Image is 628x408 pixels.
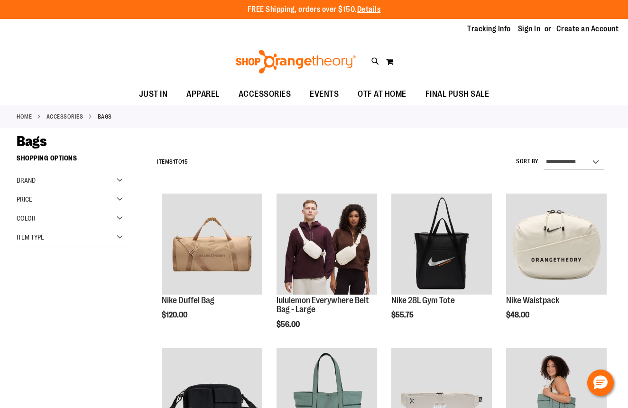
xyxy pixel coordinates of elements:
a: Create an Account [556,24,619,34]
a: Nike Waistpack [506,296,559,305]
span: Brand [17,176,36,184]
a: Tracking Info [467,24,511,34]
label: Sort By [516,158,539,166]
button: Hello, have a question? Let’s chat. [587,370,614,396]
span: 1 [173,158,175,165]
span: Price [17,195,32,203]
span: JUST IN [139,83,168,105]
span: Item Type [17,233,44,241]
span: ACCESSORIES [239,83,291,105]
a: JUST IN [129,83,177,105]
a: Sign In [518,24,541,34]
a: EVENTS [300,83,348,105]
span: $56.00 [277,320,301,329]
img: lululemon Everywhere Belt Bag - Large [277,194,377,294]
span: Bags [17,133,46,149]
span: OTF AT HOME [358,83,406,105]
span: $55.75 [391,311,415,319]
a: Home [17,112,32,121]
span: $48.00 [506,311,531,319]
div: product [157,189,267,343]
img: Nike Duffel Bag [162,194,262,294]
strong: Bags [98,112,112,121]
span: $120.00 [162,311,189,319]
a: Nike 28L Gym Tote [391,194,492,296]
h2: Items to [157,155,188,169]
a: Nike Duffel Bag [162,296,214,305]
span: APPAREL [186,83,220,105]
a: lululemon Everywhere Belt Bag - Large [277,194,377,296]
a: OTF AT HOME [348,83,416,105]
span: FINAL PUSH SALE [425,83,489,105]
div: product [387,189,497,343]
a: Nike Waistpack [506,194,607,296]
a: APPAREL [177,83,229,105]
strong: Shopping Options [17,150,129,171]
a: lululemon Everywhere Belt Bag - Large [277,296,369,315]
div: product [272,189,382,353]
div: product [501,189,611,343]
a: Nike 28L Gym Tote [391,296,455,305]
p: FREE Shipping, orders over $150. [248,4,381,15]
span: 15 [182,158,188,165]
a: ACCESSORIES [229,83,301,105]
img: Shop Orangetheory [234,50,357,74]
a: FINAL PUSH SALE [416,83,499,105]
span: EVENTS [310,83,339,105]
img: Nike 28L Gym Tote [391,194,492,294]
a: ACCESSORIES [46,112,83,121]
a: Details [357,5,381,14]
a: Nike Duffel Bag [162,194,262,296]
span: Color [17,214,36,222]
img: Nike Waistpack [506,194,607,294]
